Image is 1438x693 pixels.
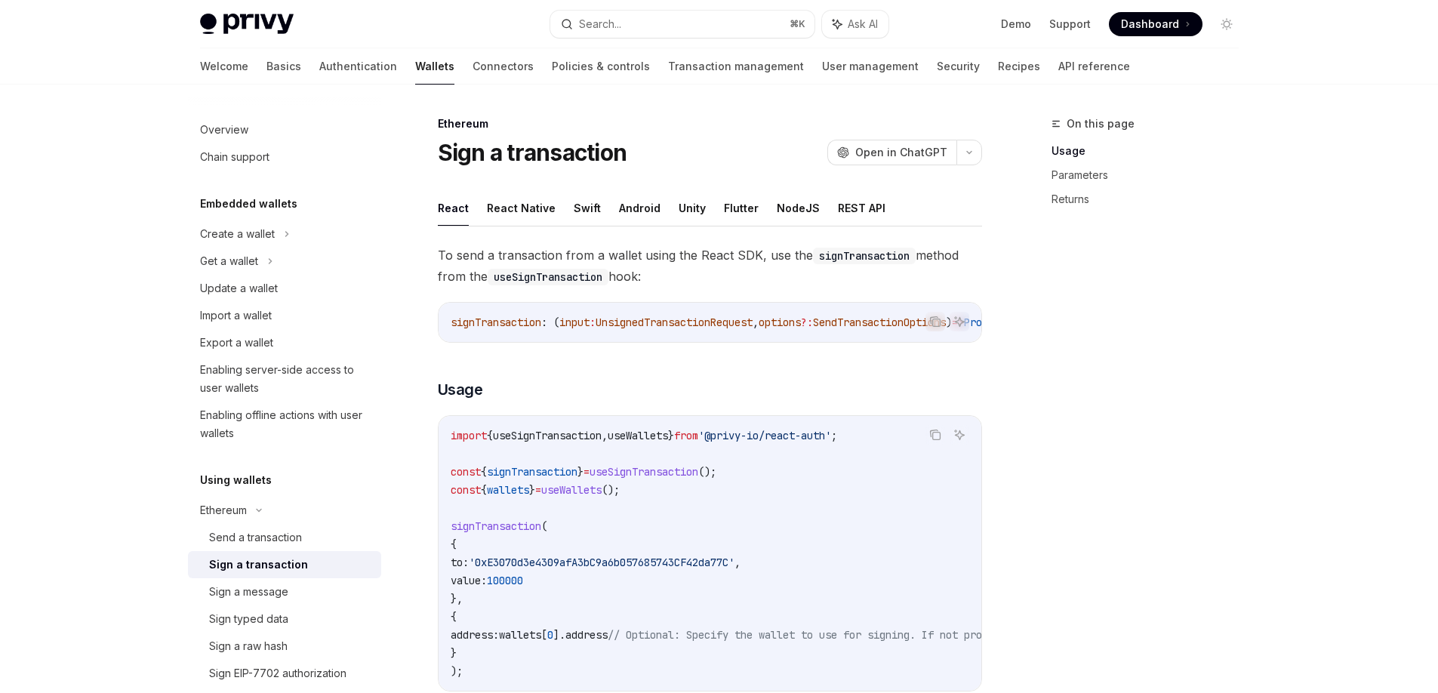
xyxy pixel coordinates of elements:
[925,312,945,331] button: Copy the contents from the code block
[451,519,541,533] span: signTransaction
[790,18,805,30] span: ⌘ K
[451,610,457,624] span: {
[200,225,275,243] div: Create a wallet
[950,425,969,445] button: Ask AI
[188,578,381,605] a: Sign a message
[827,140,956,165] button: Open in ChatGPT
[209,664,346,682] div: Sign EIP-7702 authorization
[481,483,487,497] span: {
[950,312,969,331] button: Ask AI
[734,556,741,569] span: ,
[438,139,627,166] h1: Sign a transaction
[822,48,919,85] a: User management
[679,190,706,226] button: Unity
[608,628,1206,642] span: // Optional: Specify the wallet to use for signing. If not provided, the first wallet will be used.
[937,48,980,85] a: Security
[438,116,982,131] div: Ethereum
[451,556,469,569] span: to:
[759,316,801,329] span: options
[188,356,381,402] a: Enabling server-side access to user wallets
[188,275,381,302] a: Update a wallet
[1052,139,1251,163] a: Usage
[596,316,753,329] span: UnsignedTransactionRequest
[698,429,831,442] span: '@privy-io/react-auth'
[553,628,565,642] span: ].
[200,406,372,442] div: Enabling offline actions with user wallets
[813,316,946,329] span: SendTransactionOptions
[209,528,302,547] div: Send a transaction
[200,306,272,325] div: Import a wallet
[574,190,601,226] button: Swift
[831,429,837,442] span: ;
[925,425,945,445] button: Copy the contents from the code block
[674,429,698,442] span: from
[541,519,547,533] span: (
[813,248,916,264] code: signTransaction
[200,252,258,270] div: Get a wallet
[451,537,457,551] span: {
[602,483,620,497] span: ();
[200,48,248,85] a: Welcome
[188,116,381,143] a: Overview
[550,11,814,38] button: Search...⌘K
[451,574,487,587] span: value:
[487,190,556,226] button: React Native
[209,583,288,601] div: Sign a message
[1067,115,1135,133] span: On this page
[209,610,288,628] div: Sign typed data
[565,628,608,642] span: address
[209,637,288,655] div: Sign a raw hash
[1001,17,1031,32] a: Demo
[1052,163,1251,187] a: Parameters
[188,402,381,447] a: Enabling offline actions with user wallets
[487,429,493,442] span: {
[1121,17,1179,32] span: Dashboard
[451,316,541,329] span: signTransaction
[200,195,297,213] h5: Embedded wallets
[777,190,820,226] button: NodeJS
[200,334,273,352] div: Export a wallet
[487,574,523,587] span: 100000
[1215,12,1239,36] button: Toggle dark mode
[200,279,278,297] div: Update a wallet
[200,121,248,139] div: Overview
[608,429,668,442] span: useWallets
[590,316,596,329] span: :
[451,429,487,442] span: import
[481,465,487,479] span: {
[753,316,759,329] span: ,
[552,48,650,85] a: Policies & controls
[855,145,947,160] span: Open in ChatGPT
[188,302,381,329] a: Import a wallet
[438,245,982,287] span: To send a transaction from a wallet using the React SDK, use the method from the hook:
[529,483,535,497] span: }
[451,465,481,479] span: const
[451,628,499,642] span: address:
[415,48,454,85] a: Wallets
[451,664,463,678] span: );
[946,316,952,329] span: )
[200,361,372,397] div: Enabling server-side access to user wallets
[488,269,608,285] code: useSignTransaction
[200,148,269,166] div: Chain support
[541,628,547,642] span: [
[541,483,602,497] span: useWallets
[451,646,457,660] span: }
[487,465,577,479] span: signTransaction
[584,465,590,479] span: =
[473,48,534,85] a: Connectors
[822,11,888,38] button: Ask AI
[469,556,734,569] span: '0xE3070d3e4309afA3bC9a6b057685743CF42da77C'
[668,48,804,85] a: Transaction management
[535,483,541,497] span: =
[602,429,608,442] span: ,
[998,48,1040,85] a: Recipes
[188,551,381,578] a: Sign a transaction
[590,465,698,479] span: useSignTransaction
[1049,17,1091,32] a: Support
[200,471,272,489] h5: Using wallets
[1058,48,1130,85] a: API reference
[541,316,559,329] span: : (
[499,628,541,642] span: wallets
[668,429,674,442] span: }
